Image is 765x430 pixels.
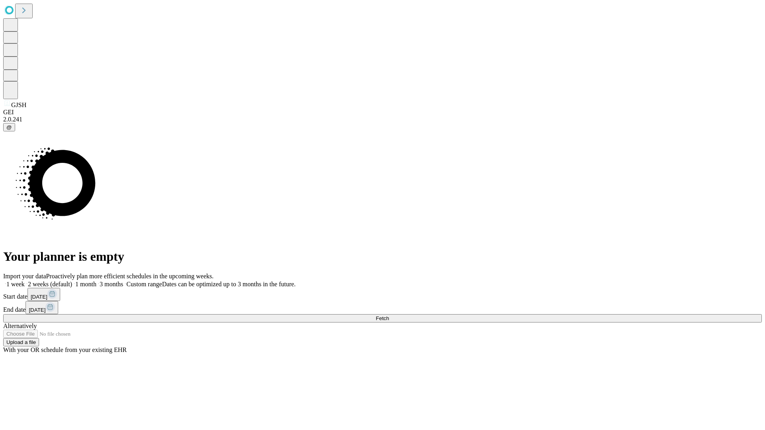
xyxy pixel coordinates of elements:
button: Upload a file [3,338,39,346]
div: 2.0.241 [3,116,762,123]
span: GJSH [11,102,26,108]
button: [DATE] [25,301,58,314]
span: 3 months [100,281,123,287]
span: Proactively plan more efficient schedules in the upcoming weeks. [46,273,214,279]
button: Fetch [3,314,762,322]
div: End date [3,301,762,314]
div: GEI [3,109,762,116]
span: Dates can be optimized up to 3 months in the future. [162,281,296,287]
span: 2 weeks (default) [28,281,72,287]
h1: Your planner is empty [3,249,762,264]
span: @ [6,124,12,130]
span: Alternatively [3,322,37,329]
button: [DATE] [27,288,60,301]
span: With your OR schedule from your existing EHR [3,346,127,353]
span: [DATE] [29,307,45,313]
div: Start date [3,288,762,301]
span: Import your data [3,273,46,279]
span: Fetch [376,315,389,321]
span: Custom range [126,281,162,287]
span: 1 month [75,281,96,287]
span: 1 week [6,281,25,287]
button: @ [3,123,15,131]
span: [DATE] [31,294,47,300]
